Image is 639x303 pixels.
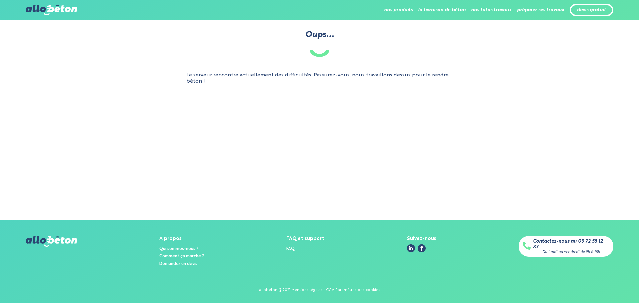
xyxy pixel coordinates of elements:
a: FAQ [286,247,295,251]
li: la livraison de béton [418,2,466,18]
div: Du lundi au vendredi de 9h à 18h [542,250,600,254]
iframe: Help widget launcher [580,277,632,296]
li: préparer ses travaux [517,2,564,18]
a: Comment ça marche ? [159,254,204,258]
img: allobéton [26,5,77,15]
div: Suivez-nous [407,236,436,242]
a: Paramètres des cookies [335,288,380,292]
a: Mentions légales [292,288,323,292]
div: - [290,288,292,292]
div: - [334,288,335,292]
div: A propos [159,236,204,242]
span: - [324,288,325,292]
div: allobéton @ 2021 [259,288,290,292]
img: allobéton [26,236,77,247]
div: FAQ et support [286,236,324,242]
a: Contactez-nous au 09 72 55 12 83 [533,239,609,250]
li: nos tutos travaux [471,2,512,18]
a: Qui sommes-nous ? [159,247,198,251]
li: nos produits [384,2,413,18]
a: CGV [326,288,334,292]
a: devis gratuit [577,7,606,13]
a: Demander un devis [159,262,197,266]
p: Le serveur rencontre actuellement des difficultés. Rassurez-vous, nous travaillons dessus pour le... [186,72,453,84]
